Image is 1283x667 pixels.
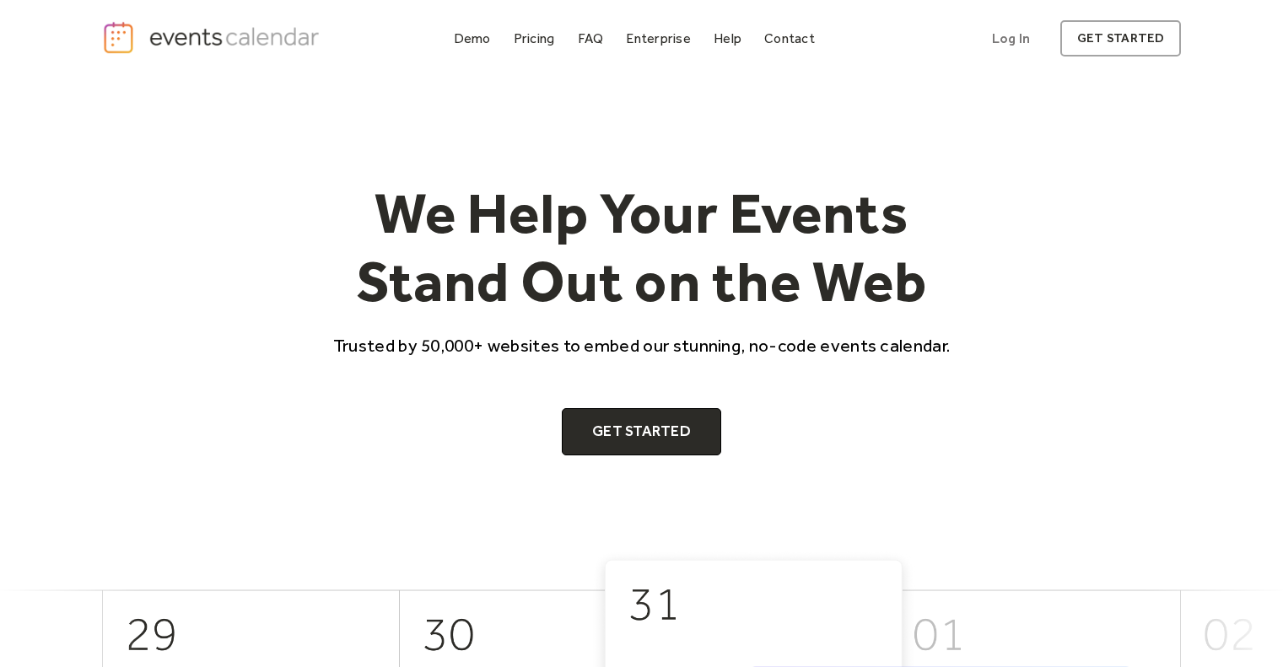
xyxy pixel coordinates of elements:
[975,20,1047,56] a: Log In
[514,34,555,43] div: Pricing
[571,27,611,50] a: FAQ
[1060,20,1181,56] a: get started
[707,27,748,50] a: Help
[318,333,966,358] p: Trusted by 50,000+ websites to embed our stunning, no-code events calendar.
[454,34,491,43] div: Demo
[318,179,966,316] h1: We Help Your Events Stand Out on the Web
[507,27,562,50] a: Pricing
[578,34,604,43] div: FAQ
[714,34,741,43] div: Help
[619,27,697,50] a: Enterprise
[757,27,822,50] a: Contact
[447,27,498,50] a: Demo
[562,408,721,455] a: Get Started
[626,34,690,43] div: Enterprise
[764,34,815,43] div: Contact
